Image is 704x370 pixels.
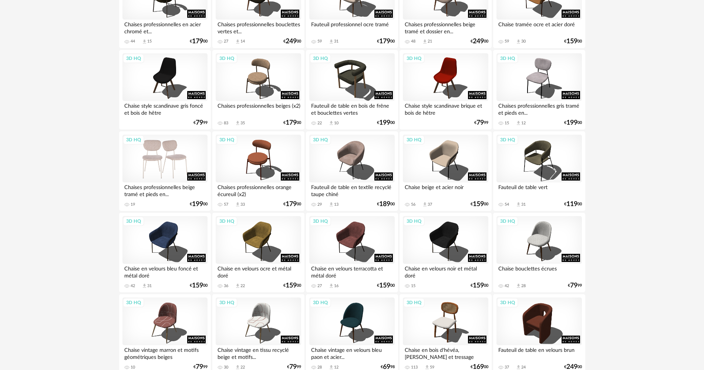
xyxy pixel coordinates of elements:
div: 22 [317,121,322,126]
span: Download icon [329,120,334,126]
div: € 00 [283,39,301,44]
div: € 99 [568,283,582,288]
div: € 00 [377,202,395,207]
div: 48 [411,39,415,44]
div: € 00 [377,39,395,44]
div: 59 [317,39,322,44]
span: 79 [196,364,203,370]
a: 3D HQ Chaise beige et acier noir 56 Download icon 37 €15900 [400,131,491,211]
div: 54 [505,202,509,207]
a: 3D HQ Chaise bouclettes écrues 42 Download icon 28 €7999 [493,213,585,293]
div: 31 [147,283,152,289]
div: 3D HQ [310,298,331,307]
span: 179 [379,39,390,44]
div: 33 [240,202,245,207]
div: Chaise vintage marron et motifs géométriques beiges [122,345,208,360]
span: Download icon [422,39,428,44]
div: 14 [240,39,245,44]
span: 249 [566,364,577,370]
a: 3D HQ Chaises professionnelles orange écureuil (x2) 57 Download icon 33 €17900 [212,131,304,211]
span: Download icon [235,283,240,289]
div: Chaise en velours bleu foncé et métal doré [122,264,208,279]
div: 3D HQ [497,298,518,307]
div: 10 [131,365,135,370]
div: 22 [240,283,245,289]
span: 69 [383,364,390,370]
div: Chaise en velours noir et métal doré [403,264,488,279]
div: 3D HQ [123,54,144,63]
div: 3D HQ [310,135,331,145]
a: 3D HQ Chaise en velours ocre et métal doré 36 Download icon 22 €15900 [212,213,304,293]
a: 3D HQ Chaise en velours bleu foncé et métal doré 42 Download icon 31 €15900 [119,213,211,293]
div: 13 [334,202,338,207]
div: € 00 [283,283,301,288]
div: Chaise beige et acier noir [403,182,488,197]
div: 42 [505,283,509,289]
div: 30 [521,39,526,44]
span: Download icon [142,283,147,289]
div: Chaise vintage en tissu recyclé beige et motifs... [216,345,301,360]
div: 3D HQ [123,216,144,226]
a: 3D HQ Chaise style scandinave brique et bois de hêtre €7999 [400,50,491,130]
div: 3D HQ [310,54,331,63]
div: 27 [317,283,322,289]
span: Download icon [424,364,430,370]
div: 59 [505,39,509,44]
div: € 00 [283,202,301,207]
div: € 99 [193,120,208,125]
a: 3D HQ Chaises professionnelles gris tramé et pieds en... 15 Download icon 12 €19900 [493,50,585,130]
div: Chaise en velours terracotta et métal doré [309,264,394,279]
span: Download icon [329,202,334,207]
span: 179 [286,202,297,207]
div: 57 [224,202,228,207]
div: € 00 [564,120,582,125]
div: Fauteuil de table en bois de frêne et bouclettes vertes [309,101,394,116]
div: 3D HQ [497,135,518,145]
span: 249 [286,39,297,44]
div: 15 [147,39,152,44]
div: Chaise style scandinave gris foncé et bois de hêtre [122,101,208,116]
div: 10 [334,121,338,126]
div: € 00 [471,283,488,288]
div: Fauteuil de table en velours brun [496,345,582,360]
div: € 00 [283,120,301,125]
div: Chaises professionnelles en acier chromé et... [122,20,208,34]
div: Chaises professionnelles beige tramé et dossier en... [403,20,488,34]
span: 159 [566,39,577,44]
div: Chaises professionnelles beiges (x2) [216,101,301,116]
div: 24 [521,365,526,370]
span: Download icon [516,39,521,44]
span: Download icon [235,364,240,370]
span: 199 [566,120,577,125]
span: Download icon [329,39,334,44]
span: 79 [570,283,577,288]
div: 3D HQ [216,135,238,145]
div: € 00 [190,39,208,44]
div: Fauteuil de table vert [496,182,582,197]
div: 29 [317,202,322,207]
span: 79 [476,120,484,125]
div: Fauteuil de table en textile recyclé taupe chiné [309,182,394,197]
span: Download icon [329,283,334,289]
span: 199 [379,120,390,125]
div: 31 [334,39,338,44]
span: 79 [289,364,297,370]
div: 56 [411,202,415,207]
div: 22 [240,365,245,370]
div: € 00 [471,39,488,44]
div: 3D HQ [403,216,425,226]
div: Chaise vintage en velours bleu paon et acier... [309,345,394,360]
div: 28 [521,283,526,289]
div: Chaise en velours ocre et métal doré [216,264,301,279]
div: € 00 [564,39,582,44]
div: 30 [224,365,228,370]
span: 199 [192,202,203,207]
div: 37 [428,202,432,207]
div: 3D HQ [123,298,144,307]
div: 36 [224,283,228,289]
div: Chaise bouclettes écrues [496,264,582,279]
div: 3D HQ [216,54,238,63]
div: Fauteuil professionnel ocre tramé [309,20,394,34]
div: Chaises professionnelles gris tramé et pieds en... [496,101,582,116]
div: € 00 [190,202,208,207]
